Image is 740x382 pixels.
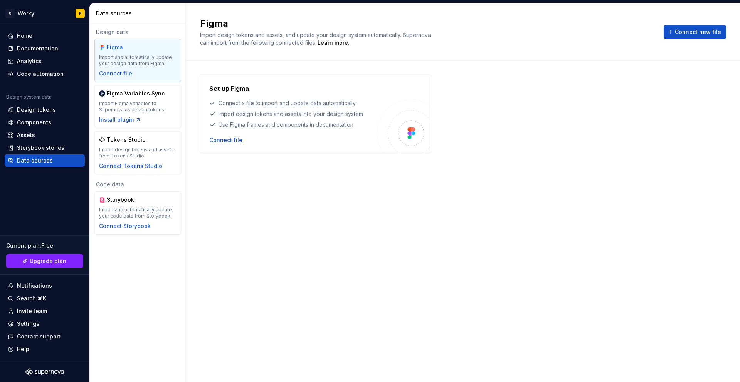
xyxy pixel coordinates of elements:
[17,32,32,40] div: Home
[664,25,726,39] button: Connect new file
[5,305,85,317] a: Invite team
[99,70,132,77] button: Connect file
[5,142,85,154] a: Storybook stories
[6,94,52,100] div: Design system data
[5,42,85,55] a: Documentation
[2,5,88,22] button: CWorkyP
[5,154,85,167] a: Data sources
[17,131,35,139] div: Assets
[5,30,85,42] a: Home
[209,121,377,129] div: Use Figma frames and components in documentation
[5,318,85,330] a: Settings
[209,136,242,144] button: Connect file
[94,191,181,235] a: StorybookImport and automatically update your code data from Storybook.Connect Storybook
[94,39,181,82] a: FigmaImport and automatically update your design data from Figma.Connect file
[5,55,85,67] a: Analytics
[5,292,85,305] button: Search ⌘K
[209,99,377,107] div: Connect a file to import and update data automatically
[5,343,85,355] button: Help
[5,129,85,141] a: Assets
[200,17,654,30] h2: Figma
[99,101,177,113] div: Import Figma variables to Supernova as design tokens.
[209,110,377,118] div: Import design tokens and assets into your design system
[17,70,64,78] div: Code automation
[5,9,15,18] div: C
[17,282,52,290] div: Notifications
[94,85,181,128] a: Figma Variables SyncImport Figma variables to Supernova as design tokens.Install plugin
[94,28,181,36] div: Design data
[5,330,85,343] button: Contact support
[94,131,181,174] a: Tokens StudioImport design tokens and assets from Tokens StudioConnect Tokens Studio
[99,116,141,124] button: Install plugin
[107,90,165,97] div: Figma Variables Sync
[99,147,177,159] div: Import design tokens and assets from Tokens Studio
[17,157,53,164] div: Data sources
[99,162,162,170] button: Connect Tokens Studio
[17,106,56,114] div: Design tokens
[5,104,85,116] a: Design tokens
[17,307,47,315] div: Invite team
[17,57,42,65] div: Analytics
[17,333,61,340] div: Contact support
[17,295,46,302] div: Search ⌘K
[316,40,349,46] span: .
[6,242,83,250] div: Current plan : Free
[79,10,82,17] div: P
[17,45,58,52] div: Documentation
[107,196,144,204] div: Storybook
[18,10,34,17] div: Worky
[107,136,146,144] div: Tokens Studio
[17,144,64,152] div: Storybook stories
[107,44,144,51] div: Figma
[5,68,85,80] a: Code automation
[99,222,151,230] button: Connect Storybook
[209,84,249,93] h4: Set up Figma
[5,280,85,292] button: Notifications
[96,10,183,17] div: Data sources
[17,345,29,353] div: Help
[5,116,85,129] a: Components
[25,368,64,376] svg: Supernova Logo
[99,207,177,219] div: Import and automatically update your code data from Storybook.
[30,257,66,265] span: Upgrade plan
[318,39,348,47] a: Learn more
[6,254,83,268] button: Upgrade plan
[17,320,39,328] div: Settings
[17,119,51,126] div: Components
[200,32,432,46] span: Import design tokens and assets, and update your design system automatically. Supernova can impor...
[675,28,721,36] span: Connect new file
[99,54,177,67] div: Import and automatically update your design data from Figma.
[94,181,181,188] div: Code data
